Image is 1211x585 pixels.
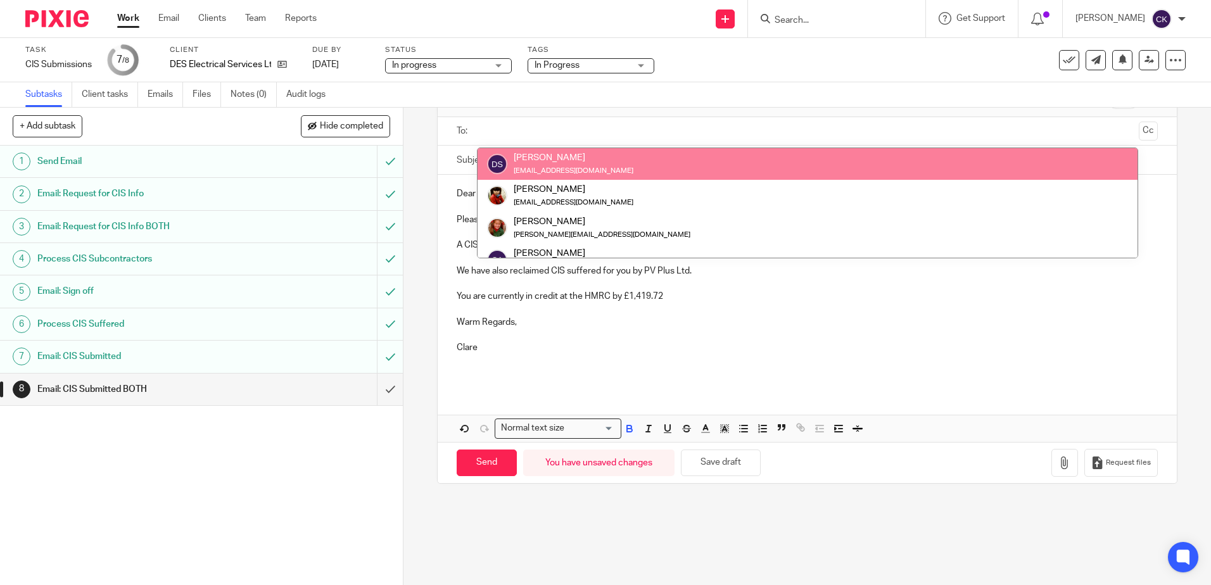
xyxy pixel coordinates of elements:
span: Get Support [956,14,1005,23]
h1: Process CIS Suffered [37,315,255,334]
img: svg%3E [487,154,507,174]
small: [EMAIL_ADDRESS][DOMAIN_NAME] [514,167,633,174]
span: In Progress [535,61,580,70]
p: DES Electrical Services Ltd [170,58,271,71]
a: Files [193,82,221,107]
label: Task [25,45,92,55]
h1: Email: CIS Submitted BOTH [37,380,255,399]
a: Client tasks [82,82,138,107]
img: Phil%20Baby%20pictures%20(3).JPG [487,186,507,206]
button: Request files [1084,449,1158,477]
span: Normal text size [498,422,567,435]
div: 5 [13,283,30,301]
label: To: [457,125,471,137]
p: [PERSON_NAME] [1075,12,1145,25]
div: 2 [13,186,30,203]
h1: Process CIS Subcontractors [37,249,255,268]
div: [PERSON_NAME] [514,183,633,196]
h1: Email: Request for CIS Info [37,184,255,203]
a: Subtasks [25,82,72,107]
a: Email [158,12,179,25]
div: 6 [13,315,30,333]
p: Warm Regards, [457,316,1157,329]
a: Audit logs [286,82,335,107]
img: sallycropped.JPG [487,218,507,238]
button: Hide completed [301,115,390,137]
h1: Email: CIS Submitted [37,347,255,366]
input: Send [457,450,517,477]
div: [PERSON_NAME] [514,247,690,260]
p: We have also reclaimed CIS suffered for you by PV Plus Ltd. [457,265,1157,277]
a: Clients [198,12,226,25]
span: [DATE] [312,60,339,69]
div: 1 [13,153,30,170]
small: /8 [122,57,129,64]
input: Search for option [568,422,614,435]
div: 3 [13,218,30,236]
button: Save draft [681,450,761,477]
p: A CIS statement has also been emailed to [PERSON_NAME]. [457,239,1157,251]
span: Hide completed [320,122,383,132]
h1: Email: Request for CIS Info BOTH [37,217,255,236]
div: Search for option [495,418,621,438]
label: Tags [528,45,654,55]
p: Dear [PERSON_NAME], [457,187,1157,200]
h1: Send Email [37,152,255,171]
button: Cc [1139,122,1158,141]
small: [EMAIL_ADDRESS][DOMAIN_NAME] [514,199,633,206]
label: Due by [312,45,369,55]
span: In progress [392,61,436,70]
p: Clare [457,341,1157,354]
span: Request files [1106,458,1151,468]
small: [PERSON_NAME][EMAIL_ADDRESS][DOMAIN_NAME] [514,231,690,238]
p: Please take this as confirmation that your CIS return has been submitted and accepted by the HMRC... [457,213,1157,226]
p: You are currently in credit at the HMRC by £1,419.72 [457,290,1157,303]
label: Status [385,45,512,55]
label: Subject: [457,154,490,167]
div: [PERSON_NAME] [514,151,633,164]
h1: Email: Sign off [37,282,255,301]
label: Client [170,45,296,55]
div: CIS Submissions [25,58,92,71]
div: 7 [13,348,30,365]
input: Search [773,15,887,27]
a: Reports [285,12,317,25]
img: svg%3E [487,249,507,270]
div: 8 [13,381,30,398]
img: Pixie [25,10,89,27]
div: 7 [117,53,129,67]
a: Emails [148,82,183,107]
img: svg%3E [1151,9,1172,29]
a: Notes (0) [231,82,277,107]
div: 4 [13,250,30,268]
div: You have unsaved changes [523,450,675,477]
a: Work [117,12,139,25]
a: Team [245,12,266,25]
div: [PERSON_NAME] [514,215,690,227]
button: + Add subtask [13,115,82,137]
